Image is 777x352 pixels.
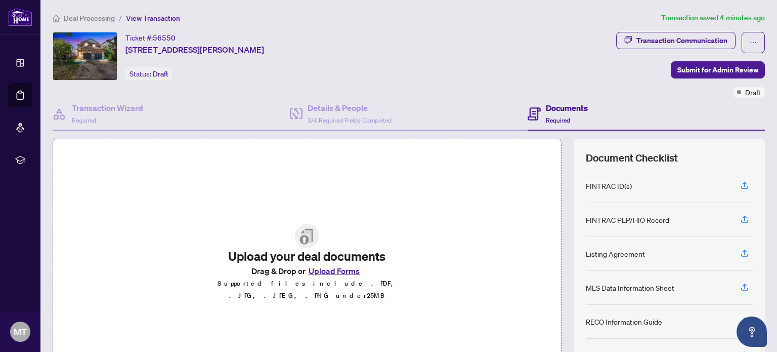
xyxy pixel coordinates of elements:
[308,116,392,124] span: 3/4 Required Fields Completed
[671,61,765,79] button: Submit for Admin Review
[616,32,736,49] button: Transaction Communication
[661,12,765,24] article: Transaction saved 4 minutes ago
[200,248,414,264] h2: Upload your deal documents
[737,317,767,347] button: Open asap
[125,67,172,81] div: Status:
[53,32,117,80] img: IMG-X12447665_1.jpg
[750,39,757,46] span: ellipsis
[586,180,632,191] div: FINTRAC ID(s)
[192,216,422,310] span: File UploadUpload your deal documentsDrag & Drop orUpload FormsSupported files include .PDF, .JPG...
[153,69,168,79] span: Draft
[677,62,758,78] span: Submit for Admin Review
[306,264,363,278] button: Upload Forms
[295,224,319,248] img: File Upload
[636,32,727,49] div: Transaction Communication
[586,282,674,293] div: MLS Data Information Sheet
[586,248,645,259] div: Listing Agreement
[119,12,122,24] li: /
[308,102,392,114] h4: Details & People
[72,116,96,124] span: Required
[72,102,143,114] h4: Transaction Wizard
[153,33,176,43] span: 56550
[53,15,60,22] span: home
[8,8,32,26] img: logo
[745,87,761,98] span: Draft
[546,116,570,124] span: Required
[200,278,414,302] p: Supported files include .PDF, .JPG, .JPEG, .PNG under 25 MB
[586,316,662,327] div: RECO Information Guide
[546,102,588,114] h4: Documents
[14,325,27,339] span: MT
[586,151,678,165] span: Document Checklist
[125,32,176,44] div: Ticket #:
[64,14,115,23] span: Deal Processing
[126,14,180,23] span: View Transaction
[251,264,363,278] span: Drag & Drop or
[586,214,669,225] div: FINTRAC PEP/HIO Record
[125,44,264,56] span: [STREET_ADDRESS][PERSON_NAME]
